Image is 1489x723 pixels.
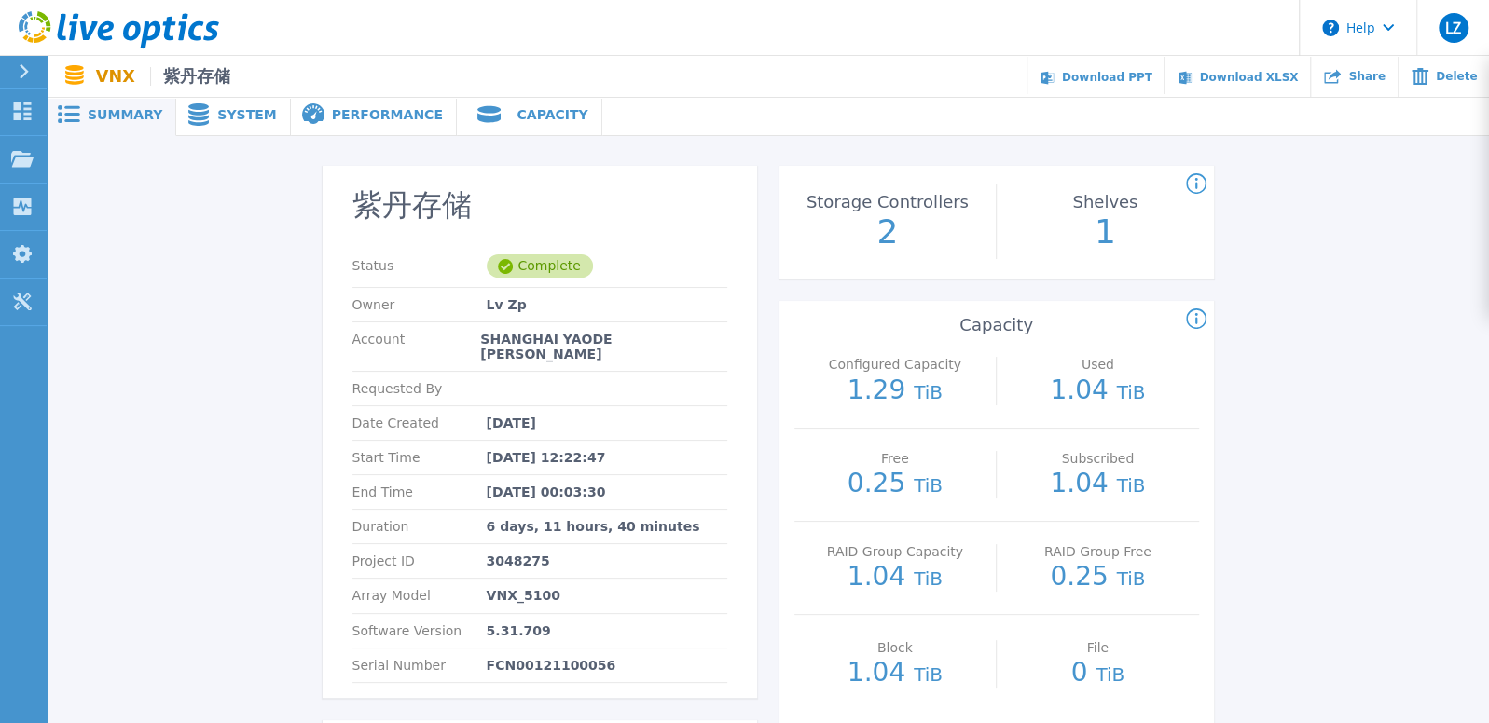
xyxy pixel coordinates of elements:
p: 1 [1095,212,1116,251]
p: Array Model [352,588,487,603]
p: 0.25 [848,469,943,498]
p: End Time [352,484,487,499]
p: Start Time [352,450,487,465]
p: Owner [352,297,487,312]
p: VNX_5100 [487,588,560,603]
p: VNX [96,67,230,86]
span: Performance [332,108,443,121]
span: TiB [1096,663,1124,686]
p: Requested By [352,381,487,396]
p: 1.04 [1050,469,1145,498]
h3: Block [877,640,913,658]
p: 5.31.709 [487,623,551,638]
p: [DATE] 12:22:47 [487,450,606,465]
span: Summary [88,108,162,121]
h3: Configured Capacity [829,357,961,375]
span: TiB [914,474,943,497]
h3: Used [1082,357,1114,375]
p: [DATE] 00:03:30 [487,484,606,499]
span: Download PPT [1062,71,1152,84]
p: Software Version [352,623,487,638]
h3: File [1087,640,1109,658]
span: TiB [1116,381,1145,403]
p: 3048275 [487,553,550,568]
p: Duration [352,519,487,534]
span: TiB [1116,567,1145,590]
span: System [217,108,276,121]
h3: Free [881,451,909,469]
p: FCN00121100056 [487,658,616,673]
span: Delete [1436,71,1477,82]
p: 6 days, 11 hours, 40 minutes [487,519,700,534]
h3: Storage Controllers [807,193,969,212]
p: Project ID [352,553,487,568]
a: Download XLSX [1164,56,1310,98]
p: Status [352,258,487,273]
div: Complete [487,254,593,278]
p: 1.04 [848,658,943,688]
span: TiB [914,567,943,590]
h3: RAID Group Free [1044,544,1151,562]
p: 0 [1070,658,1124,688]
span: TiB [914,381,943,403]
a: Download PPT [1027,56,1165,98]
h2: 紫丹存储 [352,188,727,223]
p: Lv Zp [487,297,527,312]
span: 紫丹存储 [150,67,230,86]
p: 1.29 [848,375,943,405]
span: Share [1348,71,1385,82]
p: 2 [876,212,898,251]
p: Serial Number [352,658,487,673]
span: LZ [1445,20,1461,35]
h3: Subscribed [1061,451,1134,469]
p: 1.04 [848,562,943,592]
h3: Shelves [1072,193,1137,212]
span: Capacity [517,108,587,121]
p: Date Created [352,416,487,430]
p: SHANGHAI YAODE [PERSON_NAME] [480,332,726,361]
span: TiB [1116,474,1145,497]
p: Account [352,332,481,361]
p: 1.04 [1050,375,1145,405]
span: TiB [914,663,943,686]
h3: RAID Group Capacity [827,544,963,562]
div: Capacity [959,316,1033,335]
span: Download XLSX [1199,71,1298,84]
p: 0.25 [1050,562,1145,592]
p: [DATE] [487,416,536,430]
